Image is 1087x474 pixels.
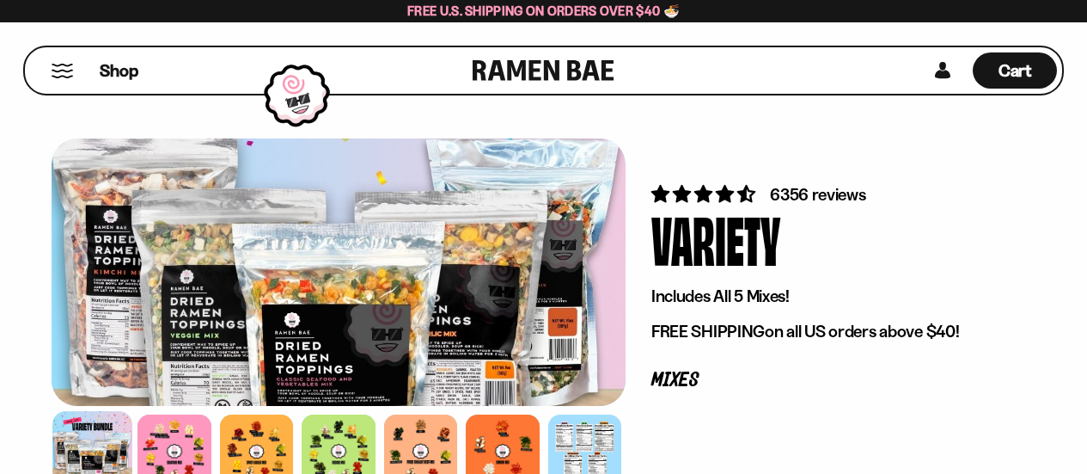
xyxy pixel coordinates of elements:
[100,52,138,89] a: Shop
[998,60,1032,81] span: Cart
[651,183,759,205] span: 4.63 stars
[770,184,866,205] span: 6356 reviews
[651,321,1010,342] p: on all US orders above $40!
[651,286,1010,307] p: Includes All 5 Mixes!
[51,64,74,78] button: Mobile Menu Trigger
[407,3,680,19] span: Free U.S. Shipping on Orders over $40 🍜
[651,372,1010,389] p: Mixes
[651,206,780,271] div: Variety
[973,47,1057,94] div: Cart
[100,59,138,83] span: Shop
[651,321,765,342] strong: FREE SHIPPING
